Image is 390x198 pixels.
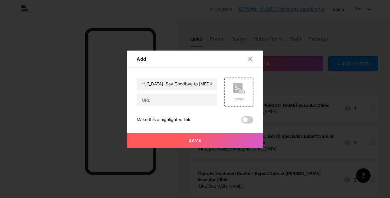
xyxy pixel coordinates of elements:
span: Save [188,138,202,143]
input: Title [137,78,217,90]
div: Make this a highlighted link [137,116,190,124]
div: Add [137,55,146,63]
div: Picture [233,97,245,101]
button: Save [127,133,263,148]
input: URL [137,94,217,106]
